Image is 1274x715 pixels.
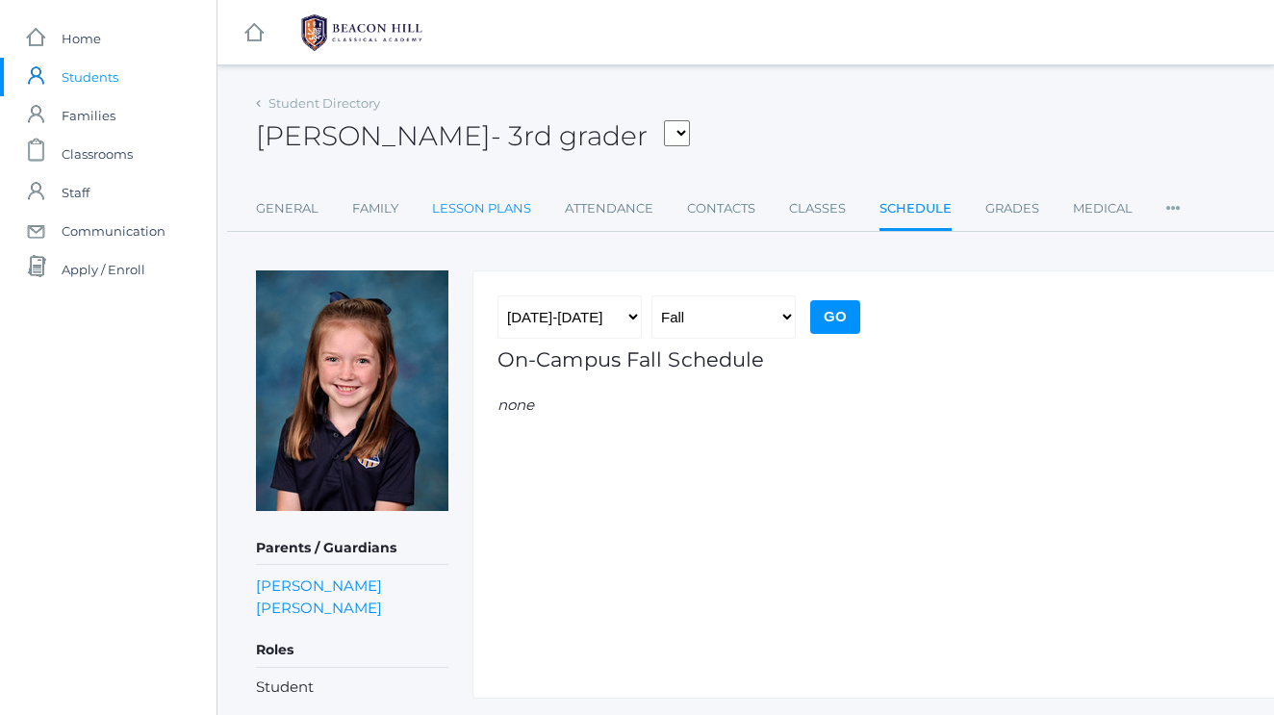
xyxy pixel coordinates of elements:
h5: Roles [256,634,448,667]
a: Lesson Plans [432,190,531,228]
a: Student Directory [268,95,380,111]
a: Family [352,190,398,228]
a: Classes [789,190,846,228]
a: General [256,190,318,228]
a: Grades [985,190,1039,228]
span: Apply / Enroll [62,250,145,289]
span: Families [62,96,115,135]
img: Fiona Watters [256,270,448,511]
li: Student [256,677,448,699]
span: Classrooms [62,135,133,173]
a: Contacts [687,190,755,228]
span: Students [62,58,118,96]
a: [PERSON_NAME] [256,575,382,597]
span: Communication [62,212,166,250]
span: Staff [62,173,89,212]
a: Attendance [565,190,653,228]
a: Medical [1073,190,1133,228]
h2: [PERSON_NAME] [256,121,690,151]
h5: Parents / Guardians [256,532,448,565]
span: Home [62,19,101,58]
a: Schedule [879,190,952,231]
a: [PERSON_NAME] [256,597,382,619]
input: Go [810,300,860,334]
span: - 3rd grader [491,119,648,152]
img: 1_BHCALogos-05.png [290,9,434,57]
